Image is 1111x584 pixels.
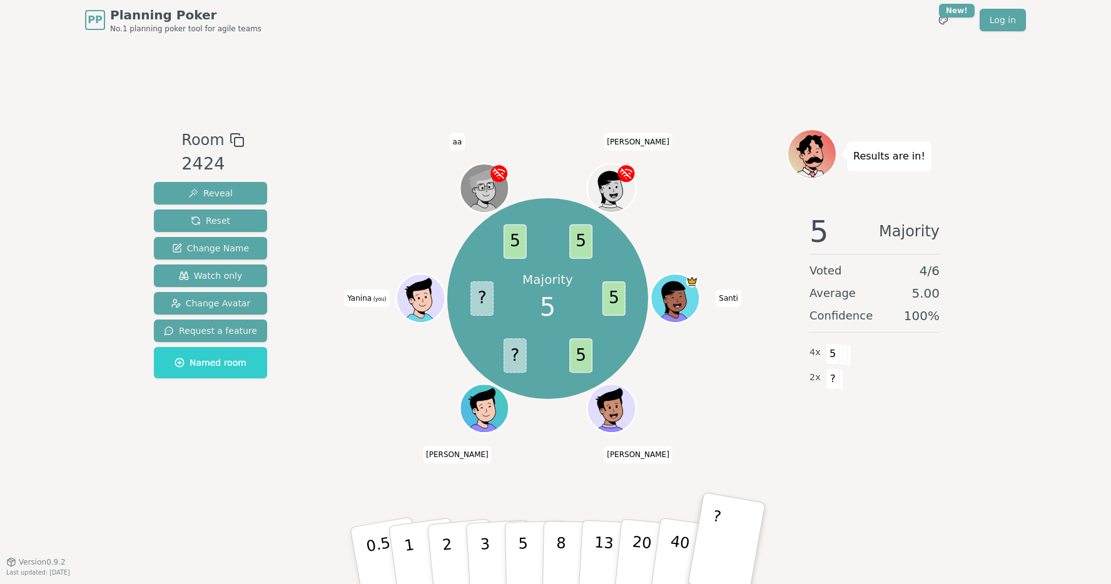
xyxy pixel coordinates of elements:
span: Click to change your name [344,289,389,307]
button: Named room [154,347,267,378]
span: 100 % [904,307,940,325]
span: 4 x [809,346,821,360]
span: 5 [503,224,526,259]
span: 2 x [809,371,821,385]
span: Click to change your name [423,446,492,464]
span: Change Avatar [171,297,251,310]
span: Click to change your name [604,446,672,464]
span: PP [88,13,102,28]
span: 4 / 6 [920,262,940,279]
span: Room [181,129,224,151]
span: ? [470,281,494,316]
span: ? [503,338,526,373]
button: Change Avatar [154,292,267,315]
p: ? [703,507,723,575]
span: Version 0.9.2 [19,557,66,567]
button: Reveal [154,182,267,204]
span: 5 [602,281,625,316]
span: Majority [879,216,940,246]
button: Reset [154,209,267,232]
div: New! [939,4,975,18]
span: Santi is the host [686,276,698,288]
button: Change Name [154,237,267,259]
span: 5 [569,224,592,259]
p: Results are in! [853,148,925,165]
span: 5.00 [911,284,940,302]
button: Version0.9.2 [6,557,66,567]
span: Reset [191,214,230,227]
span: 5 [809,216,829,246]
span: Watch only [179,269,243,282]
span: Average [809,284,856,302]
span: 5 [569,338,592,373]
button: New! [932,9,955,31]
a: Log in [980,9,1026,31]
span: Request a feature [164,325,257,337]
span: 5 [826,343,840,365]
span: Confidence [809,307,873,325]
span: ? [826,368,840,390]
button: Click to change your avatar [397,276,444,322]
a: PPPlanning PokerNo.1 planning poker tool for agile teams [85,6,261,34]
span: Change Name [172,242,249,254]
span: Click to change your name [450,133,465,151]
span: Reveal [188,187,233,199]
span: Last updated: [DATE] [6,569,70,576]
span: 5 [540,288,555,326]
span: Named room [175,356,246,369]
p: Majority [522,271,573,288]
span: Voted [809,262,842,279]
span: No.1 planning poker tool for agile teams [110,24,261,34]
div: 2424 [181,151,244,177]
button: Watch only [154,264,267,287]
span: Planning Poker [110,6,261,24]
span: Click to change your name [604,133,672,151]
button: Request a feature [154,320,267,342]
span: Click to change your name [716,289,741,307]
span: (you) [372,296,387,302]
